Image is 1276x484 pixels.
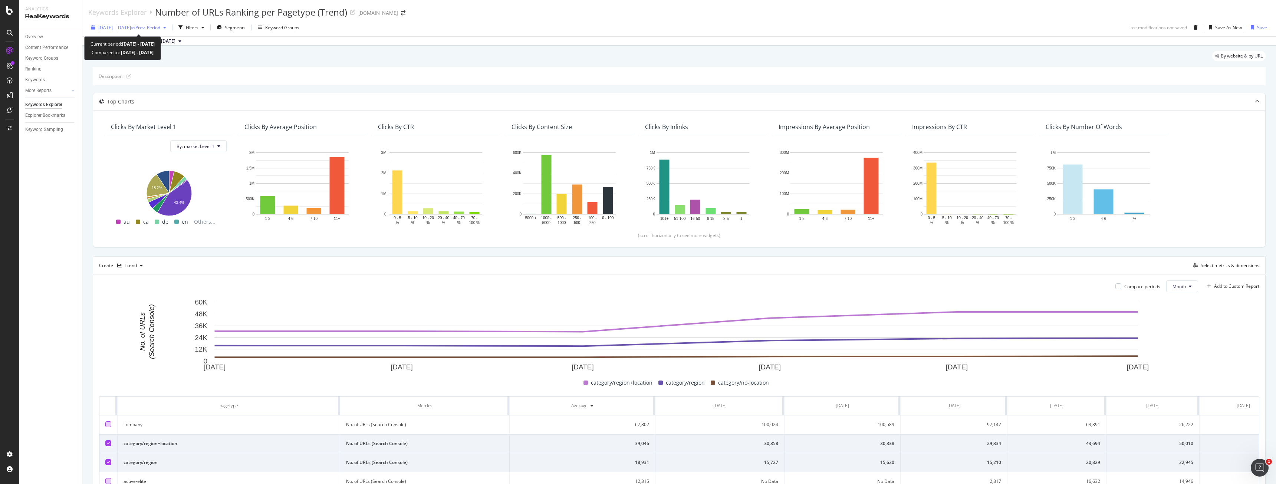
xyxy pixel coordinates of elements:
[1221,54,1263,58] span: By website & by URL
[1050,402,1063,409] div: [DATE]
[155,6,347,19] div: Number of URLs Ranking per Pagetype (Trend)
[122,41,155,47] b: [DATE] - [DATE]
[118,453,340,472] td: category/region
[118,434,340,453] td: category/region+location
[204,363,226,371] text: [DATE]
[1257,24,1267,31] div: Save
[25,44,68,52] div: Content Performance
[573,216,581,220] text: 250 -
[1046,149,1161,226] div: A chart.
[558,216,566,220] text: 500 -
[913,166,923,170] text: 300M
[836,402,849,409] div: [DATE]
[124,217,130,226] span: au
[844,216,852,220] text: 7-10
[99,73,124,79] div: Description:
[912,123,967,131] div: Impressions By CTR
[525,216,537,220] text: 5000 +
[252,212,254,216] text: 0
[442,221,445,225] text: %
[244,149,360,226] svg: A chart.
[512,149,627,226] div: A chart.
[645,149,761,226] svg: A chart.
[99,260,146,271] div: Create
[107,98,134,105] div: Top Charts
[25,76,77,84] a: Keywords
[779,123,870,131] div: Impressions By Average Position
[942,216,952,220] text: 5 - 10
[602,216,614,220] text: 0 - 100
[1173,283,1186,290] span: Month
[930,221,933,225] text: %
[152,186,162,190] text: 18.2%
[674,216,686,220] text: 51-100
[225,24,246,31] span: Segments
[591,378,652,387] span: category/region+location
[991,221,995,225] text: %
[391,363,413,371] text: [DATE]
[976,221,979,225] text: %
[288,216,294,220] text: 4-6
[1013,421,1100,428] div: 63,391
[25,55,58,62] div: Keyword Groups
[653,212,655,216] text: 0
[381,191,387,195] text: 1M
[25,87,69,95] a: More Reports
[214,22,249,33] button: Segments
[713,402,727,409] div: [DATE]
[907,459,1001,466] div: 15,210
[195,322,207,330] text: 36K
[1251,459,1269,477] iframe: Intercom live chat
[143,217,149,226] span: ca
[718,378,769,387] span: category/no-location
[913,151,923,155] text: 400M
[98,24,131,31] span: [DATE] - [DATE]
[1005,216,1012,220] text: 70 -
[175,22,207,33] button: Filters
[25,101,77,109] a: Keywords Explorer
[346,402,503,409] div: Metrics
[661,459,778,466] div: 15,727
[1013,459,1100,466] div: 20,829
[401,10,405,16] div: arrow-right-arrow-left
[469,221,480,225] text: 100 %
[174,200,184,204] text: 43.4%
[661,440,778,447] div: 30,358
[177,143,214,149] span: By: market Level 1
[1266,459,1272,465] span: 1
[666,378,705,387] span: category/region
[799,216,805,220] text: 1-3
[88,22,169,33] button: [DATE] - [DATE]vsPrev. Period
[946,363,968,371] text: [DATE]
[759,363,781,371] text: [DATE]
[779,149,894,226] svg: A chart.
[125,263,137,268] div: Trend
[249,151,254,155] text: 2M
[690,216,700,220] text: 16-50
[438,216,450,220] text: 20 - 40
[920,212,923,216] text: 0
[790,440,894,447] div: 30,338
[513,171,522,175] text: 400K
[542,221,551,225] text: 5000
[408,216,418,220] text: 5 - 10
[645,123,688,131] div: Clicks By Inlinks
[1128,24,1187,31] div: Last modifications not saved
[661,421,778,428] div: 100,024
[1204,280,1259,292] button: Add to Custom Report
[945,221,948,225] text: %
[740,216,743,220] text: 1
[1101,216,1106,220] text: 4-6
[358,9,398,17] div: [DOMAIN_NAME]
[396,221,399,225] text: %
[25,33,77,41] a: Overview
[1047,166,1056,170] text: 750K
[913,197,923,201] text: 100M
[25,87,52,95] div: More Reports
[961,221,964,225] text: %
[1112,421,1193,428] div: 26,222
[186,24,198,31] div: Filters
[111,123,176,131] div: Clicks By market Level 1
